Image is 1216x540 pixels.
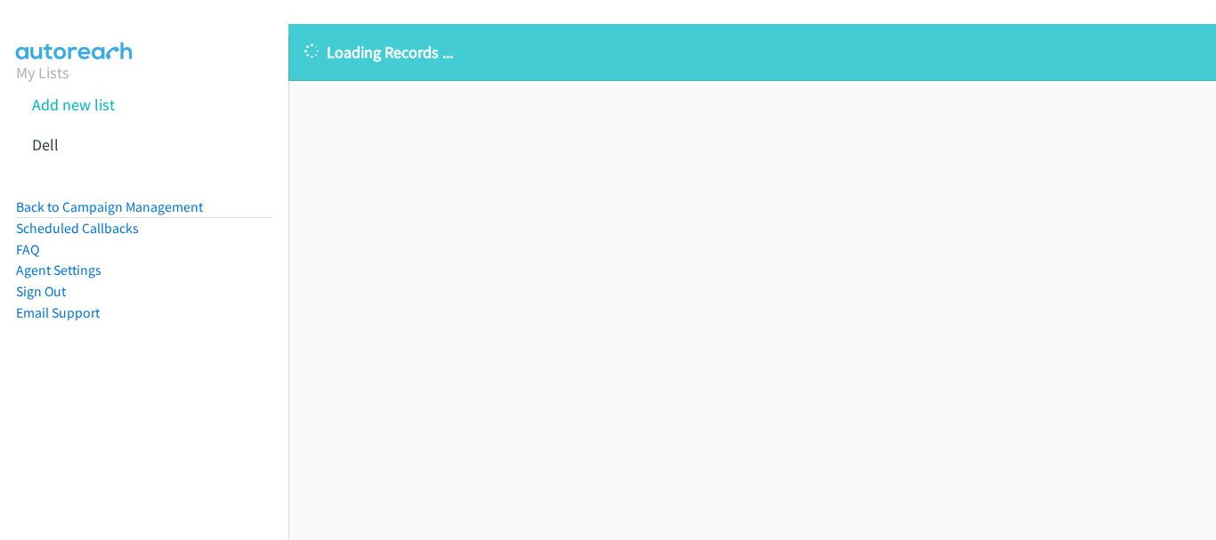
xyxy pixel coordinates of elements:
[16,241,39,258] a: FAQ
[16,304,100,321] a: Email Support
[16,283,66,300] a: Sign Out
[32,94,115,115] a: Add new list
[16,62,69,83] a: My Lists
[16,262,101,278] a: Agent Settings
[16,198,203,215] a: Back to Campaign Management
[16,220,139,237] a: Scheduled Callbacks
[304,40,1200,64] p: Loading Records ...
[32,134,59,155] a: Dell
